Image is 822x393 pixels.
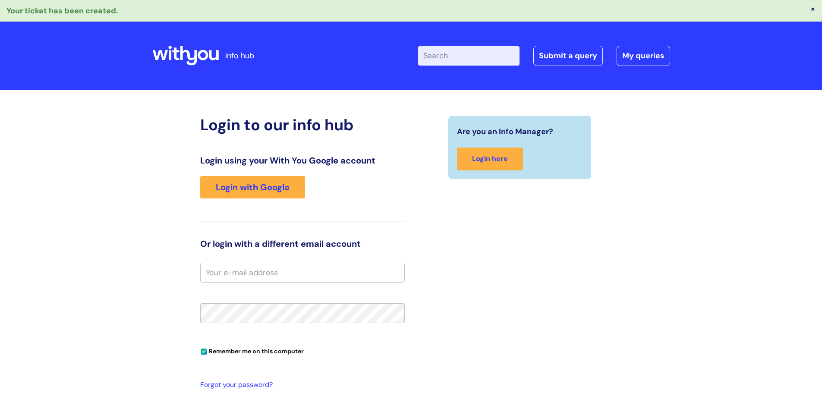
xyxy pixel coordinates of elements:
[200,263,405,283] input: Your e-mail address
[418,46,520,65] input: Search
[810,5,816,13] button: ×
[457,148,523,170] a: Login here
[201,349,207,355] input: Remember me on this computer
[200,346,304,355] label: Remember me on this computer
[200,116,405,134] h2: Login to our info hub
[533,46,603,66] a: Submit a query
[200,344,405,358] div: You can uncheck this option if you're logging in from a shared device
[200,239,405,249] h3: Or login with a different email account
[225,49,254,63] p: info hub
[200,176,305,198] a: Login with Google
[200,379,400,391] a: Forgot your password?
[617,46,670,66] a: My queries
[457,125,553,138] span: Are you an Info Manager?
[200,155,405,166] h3: Login using your With You Google account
